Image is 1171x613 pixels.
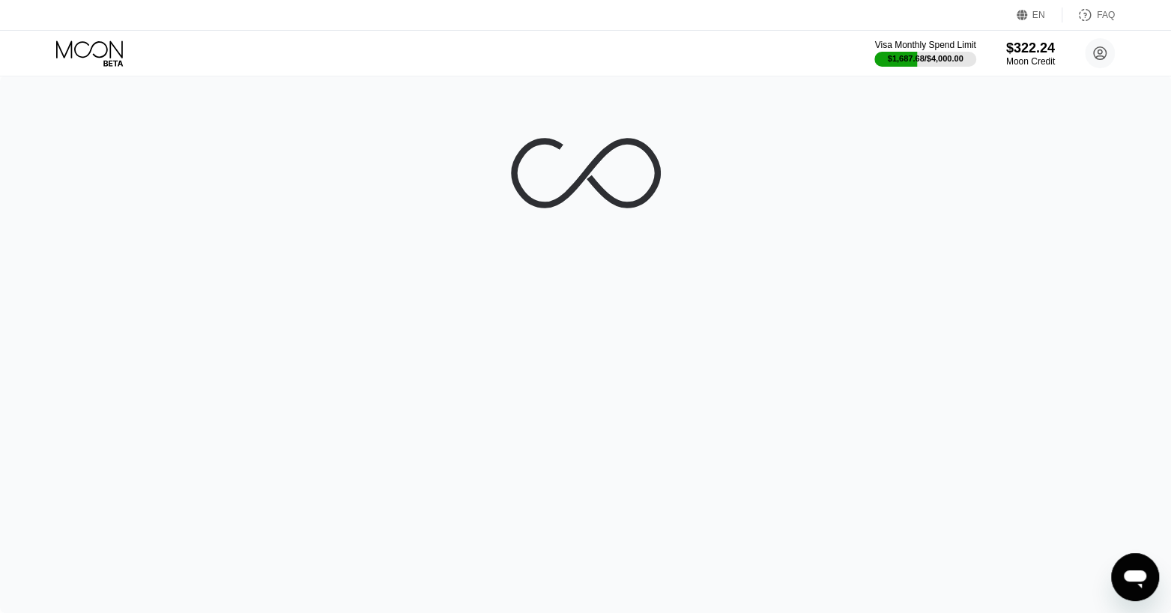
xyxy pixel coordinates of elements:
div: Visa Monthly Spend Limit [874,40,975,50]
div: $322.24 [1006,40,1055,56]
div: FAQ [1062,7,1115,22]
iframe: Button to launch messaging window [1111,553,1159,601]
div: FAQ [1097,10,1115,20]
div: EN [1017,7,1062,22]
div: $1,687.68 / $4,000.00 [888,54,963,63]
div: $322.24Moon Credit [1006,40,1055,67]
div: Moon Credit [1006,56,1055,67]
div: EN [1032,10,1045,20]
div: Visa Monthly Spend Limit$1,687.68/$4,000.00 [874,40,975,67]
